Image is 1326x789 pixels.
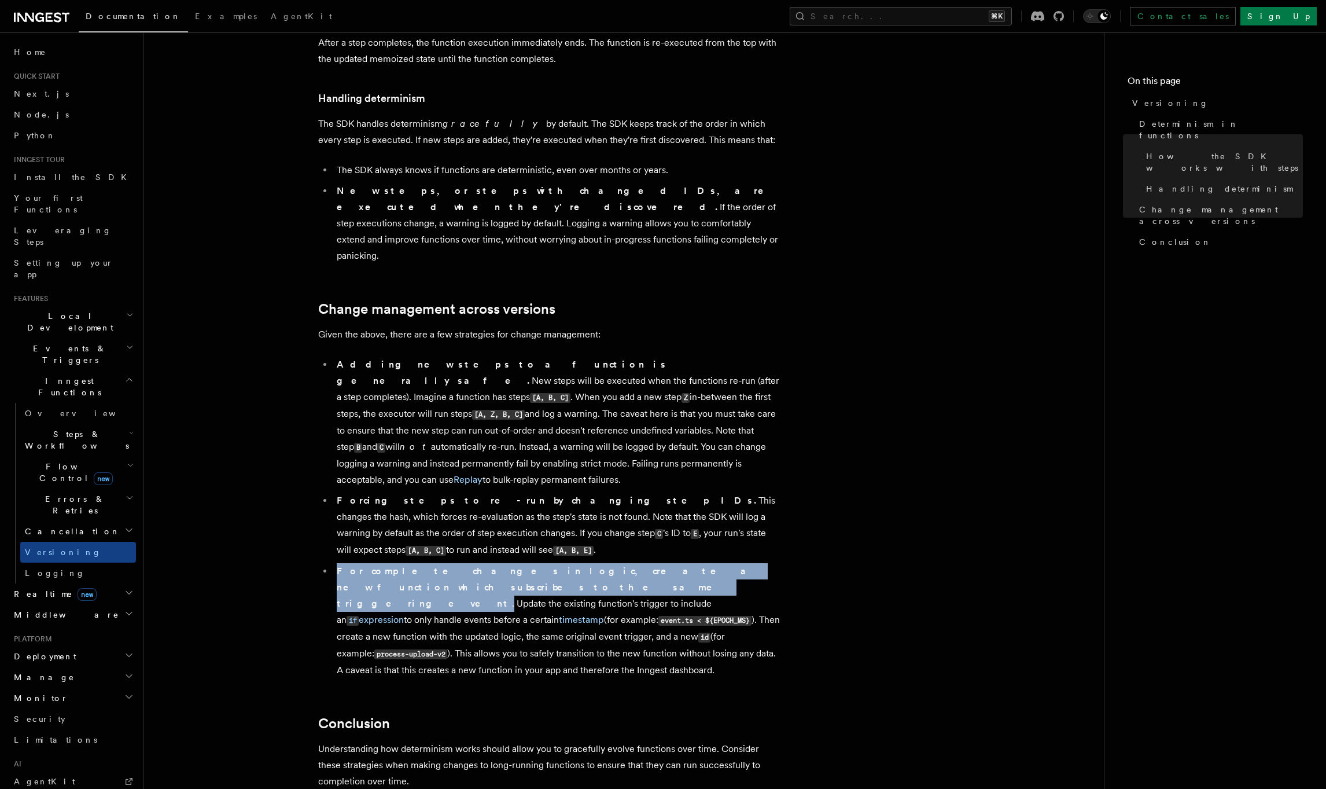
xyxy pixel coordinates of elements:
[20,403,136,424] a: Overview
[790,7,1012,25] button: Search...⌘K
[698,633,710,643] code: id
[9,343,126,366] span: Events & Triggers
[1141,178,1303,199] a: Handling determinism
[78,588,97,601] span: new
[9,188,136,220] a: Your first Functions
[9,651,76,662] span: Deployment
[1139,118,1303,141] span: Determinism in functions
[20,563,136,584] a: Logging
[9,709,136,729] a: Security
[9,609,119,621] span: Middleware
[1128,93,1303,113] a: Versioning
[337,495,758,506] strong: Forcing steps to re-run by changing step IDs.
[347,614,404,625] a: ifexpression
[655,529,663,539] code: C
[20,521,136,542] button: Cancellation
[9,588,97,600] span: Realtime
[454,474,482,485] a: Replay
[400,441,431,452] em: not
[1141,146,1303,178] a: How the SDK works with steps
[530,393,570,403] code: [A, B, C]
[559,614,604,625] a: timestamp
[318,90,425,107] a: Handling determinism
[14,89,69,98] span: Next.js
[20,526,120,537] span: Cancellation
[9,370,136,403] button: Inngest Functions
[9,584,136,604] button: Realtimenew
[337,566,760,609] strong: For complete changes in logic, create a new function which subscribes to the same triggering event
[20,542,136,563] a: Versioning
[9,667,136,688] button: Manage
[333,162,781,178] li: The SDK always knows if functions are deterministic, even over months or years.
[14,258,113,279] span: Setting up your app
[9,759,21,769] span: AI
[1135,113,1303,146] a: Determinism in functions
[9,252,136,285] a: Setting up your app
[9,155,65,164] span: Inngest tour
[195,12,257,21] span: Examples
[443,118,546,129] em: gracefully
[25,548,101,557] span: Versioning
[20,424,136,456] button: Steps & Workflows
[682,393,690,403] code: Z
[318,301,555,317] a: Change management across versions
[14,46,46,58] span: Home
[318,35,781,67] p: After a step completes, the function execution immediately ends. The function is re-executed from...
[86,12,181,21] span: Documentation
[318,715,390,732] a: Conclusion
[14,110,69,119] span: Node.js
[9,634,52,644] span: Platform
[14,131,56,140] span: Python
[9,688,136,709] button: Monitor
[1139,204,1303,227] span: Change management across versions
[1130,7,1236,25] a: Contact sales
[14,735,97,744] span: Limitations
[354,443,362,453] code: B
[79,3,188,32] a: Documentation
[9,306,136,338] button: Local Development
[9,104,136,125] a: Node.js
[9,375,125,398] span: Inngest Functions
[9,72,60,81] span: Quick start
[94,472,113,485] span: new
[553,546,594,556] code: [A, B, E]
[333,357,781,488] li: New steps will be executed when the functions re-run (after a step completes). Imagine a function...
[1146,183,1292,195] span: Handling determinism
[337,359,667,386] strong: Adding new steps to a function is generally safe.
[472,410,525,420] code: [A, Z, B, C]
[14,173,134,182] span: Install the SDK
[9,125,136,146] a: Python
[188,3,264,31] a: Examples
[20,461,127,484] span: Flow Control
[374,649,447,659] code: process-upload-v2
[1146,151,1303,174] span: How the SDK works with steps
[333,563,781,678] li: . Update the existing function's trigger to include an to only handle events before a certain (fo...
[1135,232,1303,252] a: Conclusion
[9,403,136,584] div: Inngest Functions
[658,616,752,626] code: event.ts < ${EPOCH_MS}
[9,671,75,683] span: Manage
[337,185,780,212] strong: New steps, or steps with changed IDs, are executed when they're discovered.
[25,409,144,418] span: Overview
[264,3,339,31] a: AgentKit
[1135,199,1303,232] a: Change management across versions
[1139,236,1211,248] span: Conclusion
[9,729,136,750] a: Limitations
[20,489,136,521] button: Errors & Retries
[9,220,136,252] a: Leveraging Steps
[9,167,136,188] a: Install the SDK
[333,183,781,264] li: If the order of step executions change, a warning is logged by default . Logging a warning allows...
[1083,9,1111,23] button: Toggle dark mode
[14,777,75,786] span: AgentKit
[333,493,781,559] li: This changes the hash, which forces re-evaluation as the step's state is not found. Note that the...
[9,692,68,704] span: Monitor
[377,443,385,453] code: C
[14,226,112,247] span: Leveraging Steps
[989,10,1005,22] kbd: ⌘K
[347,616,359,626] code: if
[1132,97,1209,109] span: Versioning
[691,529,699,539] code: E
[9,42,136,63] a: Home
[271,12,332,21] span: AgentKit
[318,326,781,343] p: Given the above, there are a few strategies for change management:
